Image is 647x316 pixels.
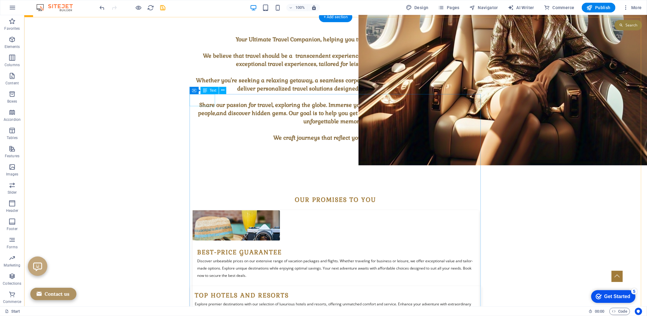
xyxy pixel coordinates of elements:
div: Get Started 5 items remaining, 0% complete [4,3,48,16]
button: Navigator [467,3,500,12]
div: 5 [44,1,50,7]
h6: 100% [295,4,305,11]
span: Pages [438,5,460,11]
button: undo [99,4,106,11]
p: Columns [5,63,20,67]
p: Header [6,208,18,213]
span: 00 00 [595,308,604,315]
button: Pages [436,3,462,12]
span: Design [406,5,429,11]
button: Commerce [541,3,577,12]
p: Slider [8,190,17,195]
p: Commerce [3,299,21,304]
p: Favorites [4,26,20,31]
button: AI Writer [505,3,537,12]
i: Reload page [147,4,154,11]
a: Click to cancel selection. Double-click to open Pages [5,308,20,315]
div: Get Started [17,7,43,12]
p: Collections [3,281,21,286]
button: 100% [286,4,308,11]
span: More [623,5,642,11]
span: : [599,309,600,314]
button: Open form panel [6,273,52,285]
p: Footer [7,226,18,231]
i: On resize automatically adjust zoom level to fit chosen device. [311,5,317,10]
button: Design [403,3,431,12]
p: Features [5,154,19,158]
span: Publish [587,5,611,11]
div: Search [590,5,618,15]
p: Images [6,172,19,177]
p: Accordion [4,117,21,122]
button: Click here to leave preview mode and continue editing [135,4,142,11]
button: More [620,3,644,12]
button: reload [147,4,154,11]
span: Code [612,308,627,315]
button: Open chatbot window [4,241,23,261]
button: Usercentrics [635,308,642,315]
span: Text [210,89,216,92]
p: Forms [7,245,18,250]
button: Publish [582,3,615,12]
div: Design (Ctrl+Alt+Y) [403,3,431,12]
span: AI Writer [508,5,534,11]
p: Elements [5,44,20,49]
img: Editor Logo [35,4,80,11]
div: + Add section [319,12,352,22]
h6: Session time [588,308,605,315]
span: Contact us [20,276,45,282]
p: Tables [7,135,18,140]
span: Navigator [469,5,498,11]
p: Boxes [7,99,17,104]
span: Commerce [544,5,575,11]
p: Content [5,81,19,86]
button: save [159,4,167,11]
i: Save (Ctrl+S) [160,4,167,11]
i: Undo: Change text (Ctrl+Z) [99,4,106,11]
p: Marketing [4,263,20,268]
button: Code [609,308,630,315]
